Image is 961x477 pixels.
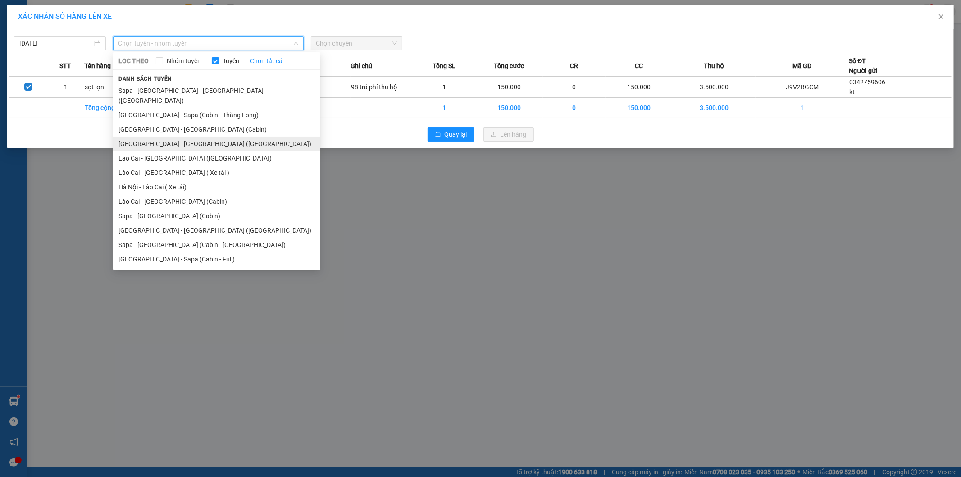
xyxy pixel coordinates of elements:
span: Nhóm tuyến [163,56,205,66]
button: uploadLên hàng [483,127,534,142]
td: 3.500.000 [673,77,756,98]
td: 1 [47,77,84,98]
li: Lào Cai - [GEOGRAPHIC_DATA] ( Xe tải ) [113,165,320,180]
td: Tổng cộng [84,98,147,118]
span: Tổng SL [433,61,455,71]
span: Danh sách tuyến [113,75,178,83]
span: close [938,13,945,20]
span: Thu hộ [704,61,724,71]
td: 1 [413,77,476,98]
img: logo.jpg [5,7,50,52]
td: 3.500.000 [673,98,756,118]
span: Mã GD [792,61,811,71]
li: [GEOGRAPHIC_DATA] - [GEOGRAPHIC_DATA] ([GEOGRAPHIC_DATA]) [113,137,320,151]
b: Sao Việt [55,21,110,36]
td: sọt lợn [84,77,147,98]
td: J9V2BGCM [756,77,849,98]
button: rollbackQuay lại [428,127,474,142]
span: LỌC THEO [118,56,149,66]
span: 0342759606 [850,78,886,86]
h2: VP Nhận: Văn phòng Phố Lu [47,52,218,109]
span: rollback [435,131,441,138]
li: Hà Nội - Lào Cai ( Xe tải) [113,180,320,194]
span: Tên hàng [84,61,111,71]
td: 150.000 [475,98,543,118]
li: Lào Cai - [GEOGRAPHIC_DATA] ([GEOGRAPHIC_DATA]) [113,151,320,165]
li: [GEOGRAPHIC_DATA] - Sapa (Cabin - Full) [113,252,320,266]
a: Chọn tất cả [250,56,282,66]
td: 1 [413,98,476,118]
td: 1 [756,98,849,118]
span: kt [850,88,855,96]
td: 150.000 [606,77,673,98]
li: [GEOGRAPHIC_DATA] - [GEOGRAPHIC_DATA] (Cabin) [113,122,320,137]
span: Chọn tuyến - nhóm tuyến [118,37,298,50]
span: Tổng cước [494,61,524,71]
div: Số ĐT Người gửi [849,56,878,76]
td: 150.000 [606,98,673,118]
li: Lào Cai - [GEOGRAPHIC_DATA] (Cabin) [113,194,320,209]
input: 15/10/2025 [19,38,92,48]
li: [GEOGRAPHIC_DATA] - [GEOGRAPHIC_DATA] ([GEOGRAPHIC_DATA]) [113,223,320,238]
span: Quay lại [445,129,467,139]
span: Ghi chú [351,61,372,71]
span: CC [635,61,643,71]
li: Sapa - [GEOGRAPHIC_DATA] (Cabin) [113,209,320,223]
td: 0 [543,77,606,98]
b: [DOMAIN_NAME] [120,7,218,22]
li: [GEOGRAPHIC_DATA] - Sapa (Cabin - Thăng Long) [113,108,320,122]
span: Chọn chuyến [316,37,397,50]
span: XÁC NHẬN SỐ HÀNG LÊN XE [18,12,112,21]
td: 150.000 [475,77,543,98]
td: 98 trả phí thu hộ [351,77,413,98]
li: Sapa - [GEOGRAPHIC_DATA] (Cabin - [GEOGRAPHIC_DATA]) [113,238,320,252]
h2: J9V2BGCM [5,52,73,67]
span: down [293,41,299,46]
li: Sapa - [GEOGRAPHIC_DATA] - [GEOGRAPHIC_DATA] ([GEOGRAPHIC_DATA]) [113,83,320,108]
span: STT [59,61,71,71]
span: Tuyến [219,56,243,66]
button: Close [929,5,954,30]
td: 0 [543,98,606,118]
span: CR [570,61,578,71]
